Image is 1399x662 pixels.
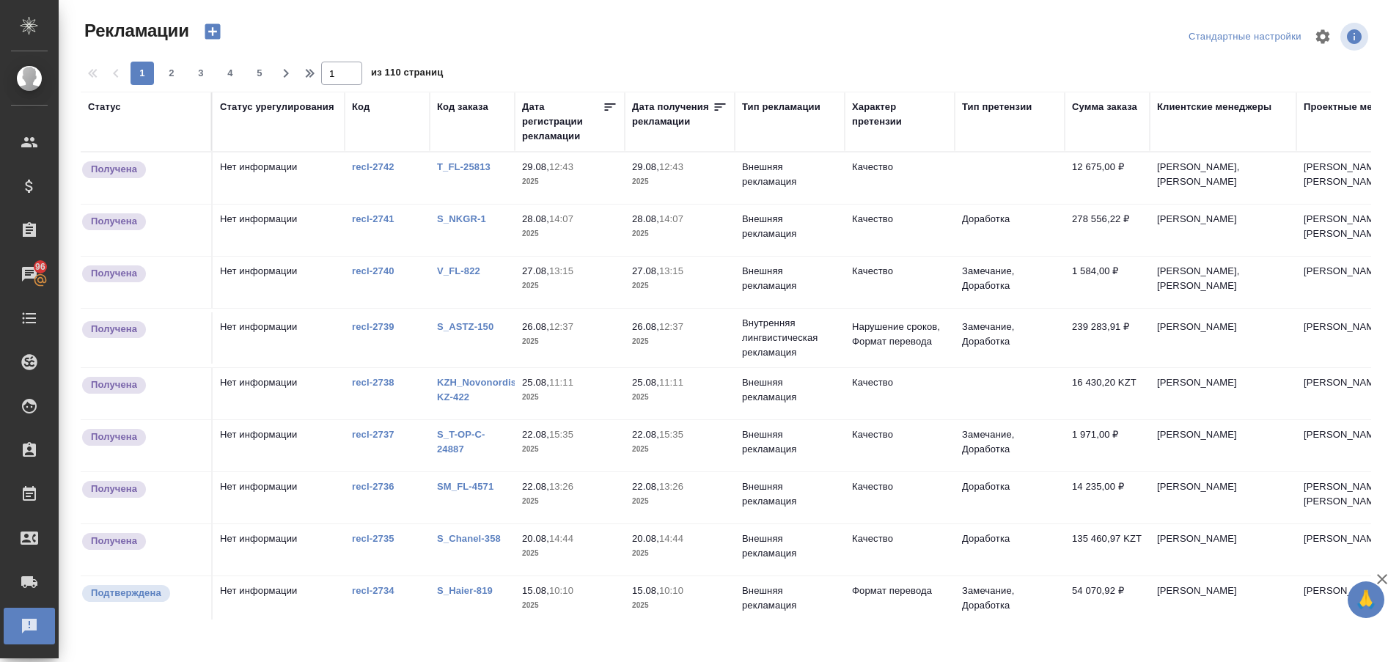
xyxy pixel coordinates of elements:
[189,66,213,81] span: 3
[213,524,345,575] td: Нет информации
[735,257,845,308] td: Внешняя рекламация
[248,66,271,81] span: 5
[632,494,727,509] p: 2025
[213,152,345,204] td: Нет информации
[955,257,1065,308] td: Замечание, Доработка
[81,19,189,43] span: Рекламации
[845,472,955,523] td: Качество
[1065,257,1150,308] td: 1 584,00 ₽
[522,494,617,509] p: 2025
[955,420,1065,471] td: Замечание, Доработка
[845,312,955,364] td: Нарушение сроков, Формат перевода
[1065,368,1150,419] td: 16 430,20 KZT
[437,321,493,332] a: S_ASTZ-150
[437,481,493,492] a: SM_FL-4571
[91,214,137,229] p: Получена
[219,66,242,81] span: 4
[213,368,345,419] td: Нет информации
[522,598,617,613] p: 2025
[632,390,727,405] p: 2025
[962,100,1032,114] div: Тип претензии
[632,481,659,492] p: 22.08,
[659,429,683,440] p: 15:35
[632,279,727,293] p: 2025
[91,482,137,496] p: Получена
[522,227,617,241] p: 2025
[352,585,394,596] a: recl-2734
[845,576,955,628] td: Формат перевода
[522,213,549,224] p: 28.08,
[195,19,230,44] button: Создать
[852,100,947,129] div: Характер претензии
[91,322,137,336] p: Получена
[549,265,573,276] p: 13:15
[1305,19,1340,54] span: Настроить таблицу
[632,265,659,276] p: 27.08,
[88,100,121,114] div: Статус
[91,378,137,392] p: Получена
[1072,100,1137,114] div: Сумма заказа
[735,472,845,523] td: Внешняя рекламация
[91,586,161,600] p: Подтверждена
[659,265,683,276] p: 13:15
[955,472,1065,523] td: Доработка
[742,100,820,114] div: Тип рекламации
[437,533,501,544] a: S_Chanel-358
[632,377,659,388] p: 25.08,
[213,472,345,523] td: Нет информации
[352,481,394,492] a: recl-2736
[845,420,955,471] td: Качество
[659,533,683,544] p: 14:44
[437,265,480,276] a: V_FL-822
[1150,524,1296,575] td: [PERSON_NAME]
[632,442,727,457] p: 2025
[632,161,659,172] p: 29.08,
[522,546,617,561] p: 2025
[371,64,443,85] span: из 110 страниц
[549,321,573,332] p: 12:37
[352,265,394,276] a: recl-2740
[955,205,1065,256] td: Доработка
[522,377,549,388] p: 25.08,
[352,321,394,332] a: recl-2739
[735,576,845,628] td: Внешняя рекламация
[160,62,183,85] button: 2
[1150,472,1296,523] td: [PERSON_NAME]
[1150,420,1296,471] td: [PERSON_NAME]
[845,152,955,204] td: Качество
[1065,312,1150,364] td: 239 283,91 ₽
[1150,205,1296,256] td: [PERSON_NAME]
[522,533,549,544] p: 20.08,
[632,174,727,189] p: 2025
[1354,584,1378,615] span: 🙏
[189,62,213,85] button: 3
[437,585,493,596] a: S_Haier-819
[91,266,137,281] p: Получена
[632,100,713,129] div: Дата получения рекламации
[91,162,137,177] p: Получена
[522,429,549,440] p: 22.08,
[1065,576,1150,628] td: 54 070,92 ₽
[735,368,845,419] td: Внешняя рекламация
[845,368,955,419] td: Качество
[522,279,617,293] p: 2025
[522,174,617,189] p: 2025
[549,533,573,544] p: 14:44
[1065,524,1150,575] td: 135 460,97 KZT
[735,309,845,367] td: Внутренняя лингвистическая рекламация
[1150,312,1296,364] td: [PERSON_NAME]
[659,481,683,492] p: 13:26
[549,161,573,172] p: 12:43
[220,100,334,114] div: Статус урегулирования
[160,66,183,81] span: 2
[1150,152,1296,204] td: [PERSON_NAME], [PERSON_NAME]
[4,256,55,293] a: 96
[1340,23,1371,51] span: Посмотреть информацию
[735,420,845,471] td: Внешняя рекламация
[549,429,573,440] p: 15:35
[1065,472,1150,523] td: 14 235,00 ₽
[735,152,845,204] td: Внешняя рекламация
[213,312,345,364] td: Нет информации
[659,585,683,596] p: 10:10
[1157,100,1271,114] div: Клиентские менеджеры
